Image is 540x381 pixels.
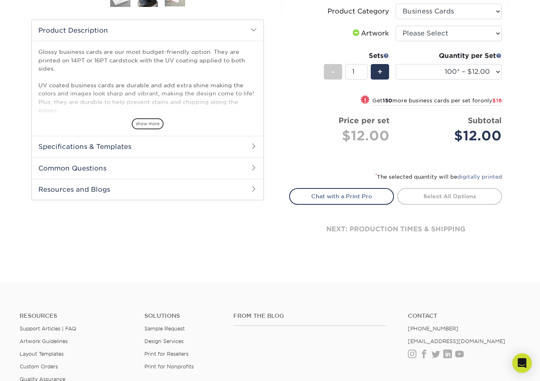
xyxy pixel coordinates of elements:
strong: Subtotal [468,116,502,125]
a: [EMAIL_ADDRESS][DOMAIN_NAME] [408,338,505,344]
strong: 150 [383,97,392,104]
a: Chat with a Print Pro [289,188,394,204]
a: [PHONE_NUMBER] [408,326,458,332]
h2: Specifications & Templates [32,136,263,157]
h4: Resources [20,312,132,319]
div: Sets [324,51,389,61]
span: only [480,97,502,104]
div: Artwork [351,29,389,38]
a: Support Articles | FAQ [20,326,76,332]
div: Product Category [328,7,389,16]
h2: Resources and Blogs [32,179,263,200]
a: Select All Options [397,188,502,204]
div: next: production times & shipping [289,205,502,254]
a: digitally printed [457,174,502,180]
small: Get more business cards per set for [372,97,502,106]
div: Open Intercom Messenger [512,353,532,373]
span: - [331,66,335,78]
a: Layout Templates [20,351,64,357]
a: Artwork Guidelines [20,338,68,344]
p: Glossy business cards are our most budget-friendly option. They are printed on 14PT or 16PT cards... [38,48,257,156]
h2: Product Description [32,20,263,41]
div: Quantity per Set [396,51,502,61]
span: show more [132,118,164,129]
a: Custom Orders [20,363,58,370]
div: $12.00 [296,126,390,146]
strong: Price per set [339,116,390,125]
a: Print for Resellers [144,351,188,357]
small: The selected quantity will be [375,174,502,180]
a: Design Services [144,338,184,344]
a: Contact [408,312,520,319]
h4: From the Blog [233,312,386,319]
a: Sample Request [144,326,185,332]
span: + [377,66,383,78]
h2: Common Questions [32,157,263,179]
a: Print for Nonprofits [144,363,194,370]
div: $12.00 [402,126,502,146]
span: ! [364,96,366,104]
span: $18 [492,97,502,104]
h4: Solutions [144,312,221,319]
